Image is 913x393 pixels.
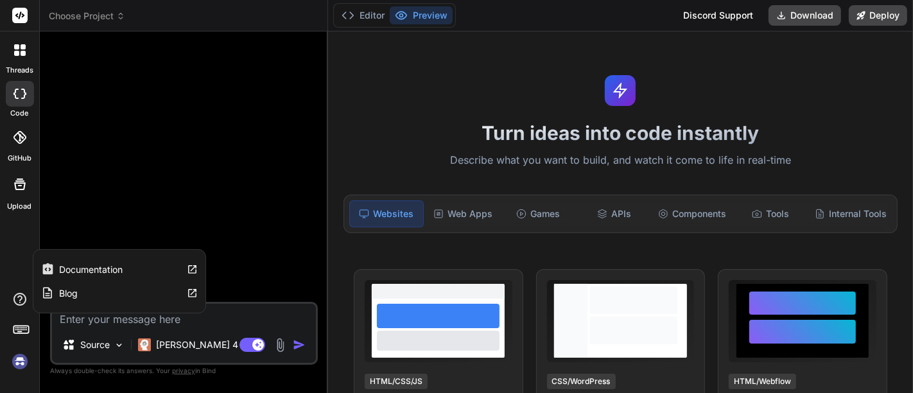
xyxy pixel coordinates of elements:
label: Blog [60,287,78,300]
span: Choose Project [49,10,125,22]
label: code [11,108,29,119]
a: Blog [33,281,205,305]
div: APIs [577,200,650,227]
p: [PERSON_NAME] 4 S.. [156,338,252,351]
button: Download [769,5,841,26]
div: Games [501,200,575,227]
p: Describe what you want to build, and watch it come to life in real-time [336,152,905,169]
label: Upload [8,201,32,212]
button: Deploy [849,5,907,26]
img: Claude 4 Sonnet [138,338,151,351]
label: threads [6,65,33,76]
p: Source [80,338,110,351]
p: Always double-check its answers. Your in Bind [50,365,318,377]
div: CSS/WordPress [547,374,616,389]
div: Websites [349,200,424,227]
div: HTML/CSS/JS [365,374,428,389]
div: Internal Tools [810,200,892,227]
h1: Turn ideas into code instantly [336,121,905,144]
label: Documentation [60,263,123,276]
button: Editor [336,6,390,24]
button: Preview [390,6,453,24]
div: HTML/Webflow [729,374,796,389]
img: signin [9,351,31,372]
div: Tools [734,200,807,227]
label: GitHub [8,153,31,164]
a: Documentation [33,258,205,281]
div: Components [653,200,731,227]
div: Web Apps [426,200,500,227]
img: Pick Models [114,340,125,351]
span: privacy [172,367,195,374]
div: Discord Support [675,5,761,26]
img: icon [293,338,306,351]
img: attachment [273,338,288,353]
